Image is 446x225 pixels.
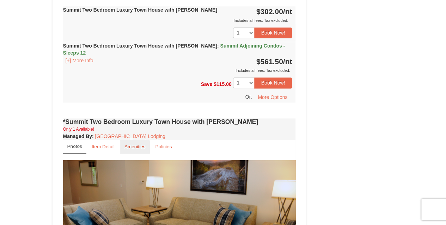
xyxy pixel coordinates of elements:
span: Save [201,81,212,87]
h4: *Summit Two Bedroom Luxury Town House with [PERSON_NAME] [63,118,296,125]
a: Amenities [120,140,150,154]
button: [+] More Info [63,57,96,64]
small: Photos [67,144,82,149]
small: Policies [155,144,172,149]
span: Managed By [63,133,92,139]
span: /nt [283,7,292,15]
small: Amenities [124,144,146,149]
strong: $302.00 [256,7,292,15]
a: [GEOGRAPHIC_DATA] Lodging [95,133,165,139]
span: $561.50 [256,57,283,65]
a: Photos [63,140,86,154]
small: Item Detail [92,144,115,149]
span: $115.00 [214,81,232,87]
div: Includes all fees. Tax excluded. [63,17,292,24]
span: : [217,43,219,49]
button: More Options [253,92,292,102]
span: Or, [245,94,252,99]
small: Only 1 Available! [63,127,94,132]
strong: Summit Two Bedroom Luxury Town House with [PERSON_NAME] [63,43,285,56]
div: Includes all fees. Tax excluded. [63,67,292,74]
strong: : [63,133,94,139]
a: Policies [151,140,176,154]
span: /nt [283,57,292,65]
a: Item Detail [87,140,119,154]
button: Book Now! [254,27,292,38]
button: Book Now! [254,77,292,88]
strong: Summit Two Bedroom Luxury Town House with [PERSON_NAME] [63,7,217,13]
